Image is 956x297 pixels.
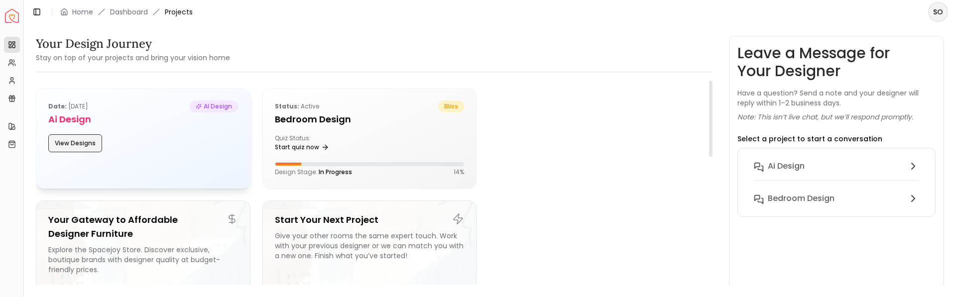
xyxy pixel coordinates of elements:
button: SO [928,2,948,22]
h5: Bedroom Design [275,112,465,126]
a: Start quiz now [275,140,329,154]
span: bliss [438,100,464,112]
p: Have a question? Send a note and your designer will reply within 1–2 business days. [737,88,936,108]
b: Status: [275,102,299,110]
b: Date: [48,102,67,110]
div: Explore the Spacejoy Store. Discover exclusive, boutique brands with designer quality at budget-f... [48,245,238,275]
a: Dashboard [110,7,148,17]
a: Home [72,7,93,17]
div: Quiz Status: [275,134,365,154]
p: active [275,100,319,112]
p: Note: This isn’t live chat, but we’ll respond promptly. [737,112,913,122]
p: [DATE] [48,100,88,112]
h6: Ai Design [768,160,805,172]
h3: Your Design Journey [36,36,230,52]
small: Stay on top of your projects and bring your vision home [36,53,230,63]
h5: Start Your Next Project [275,213,465,227]
span: SO [929,3,947,21]
h3: Leave a Message for Your Designer [737,44,936,80]
button: Bedroom Design [746,189,927,208]
p: Design Stage: [275,168,352,176]
p: Select a project to start a conversation [737,134,882,144]
div: Give your other rooms the same expert touch. Work with your previous designer or we can match you... [275,231,465,275]
h5: Ai Design [48,112,238,126]
span: In Progress [319,168,352,176]
a: Spacejoy [5,9,19,23]
img: Spacejoy Logo [5,9,19,23]
span: AI Design [190,100,238,112]
nav: breadcrumb [60,7,193,17]
h5: Your Gateway to Affordable Designer Furniture [48,213,238,241]
p: 14 % [454,168,464,176]
span: Projects [165,7,193,17]
button: Ai Design [746,156,927,189]
button: View Designs [48,134,102,152]
h6: Bedroom Design [768,193,835,204]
